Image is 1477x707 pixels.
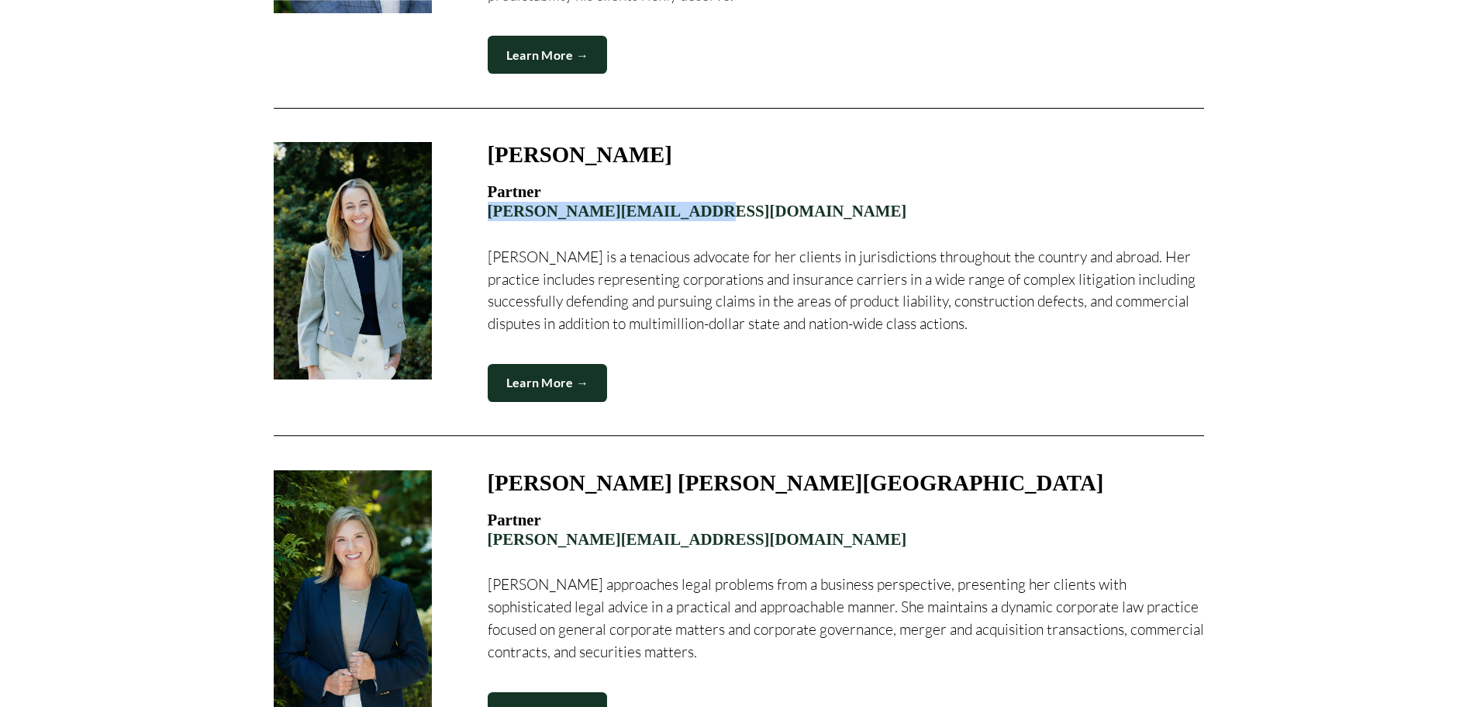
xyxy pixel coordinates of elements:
a: [PERSON_NAME][EMAIL_ADDRESS][DOMAIN_NAME] [488,530,907,548]
a: Learn More → [488,36,608,74]
p: [PERSON_NAME] is a tenacious advocate for her clients in jurisdictions throughout the country and... [488,246,1204,335]
h3: [PERSON_NAME] [PERSON_NAME][GEOGRAPHIC_DATA] [488,470,1104,495]
strong: [PERSON_NAME] [488,142,672,167]
p: [PERSON_NAME] approaches legal problems from a business perspective, presenting her clients with ... [488,574,1204,663]
a: [PERSON_NAME][EMAIL_ADDRESS][DOMAIN_NAME] [488,202,907,220]
a: Learn More → [488,364,608,402]
h4: Partner [488,182,1204,220]
h4: Partner [488,511,1204,549]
